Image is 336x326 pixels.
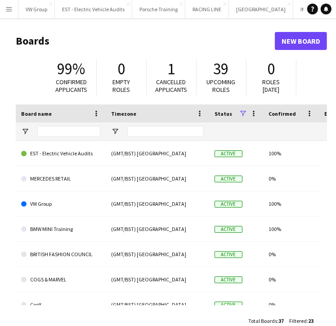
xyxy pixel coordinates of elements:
div: (GMT/BST) [GEOGRAPHIC_DATA] [106,191,209,216]
span: 37 [278,317,284,324]
div: 0% [263,166,319,191]
div: (GMT/BST) [GEOGRAPHIC_DATA] [106,242,209,267]
span: Active [215,276,242,283]
div: 100% [263,141,319,166]
a: CogX [21,292,100,317]
span: Active [215,251,242,258]
span: Status [215,110,232,117]
div: 0% [263,292,319,317]
span: 99% [58,59,85,79]
a: New Board [275,32,327,50]
span: Upcoming roles [207,78,236,94]
span: Active [215,302,242,308]
div: (GMT/BST) [GEOGRAPHIC_DATA] [106,267,209,292]
span: 1 [167,59,175,79]
span: Filtered [289,317,307,324]
span: 0 [267,59,275,79]
a: EST - Electric Vehicle Audits [21,141,100,166]
span: Total Boards [248,317,277,324]
button: Open Filter Menu [111,127,119,136]
div: 100% [263,191,319,216]
a: BRITISH FASHION COUNCIL [21,242,100,267]
div: (GMT/BST) [GEOGRAPHIC_DATA] [106,292,209,317]
button: IMEDIA [293,0,324,18]
button: VW Group [18,0,55,18]
span: Active [215,176,242,182]
span: Confirmed applicants [56,78,88,94]
a: MERCEDES RETAIL [21,166,100,191]
span: Active [215,226,242,233]
span: 23 [308,317,314,324]
span: 39 [214,59,229,79]
a: VW Group [21,191,100,217]
input: Board name Filter Input [37,126,100,137]
span: Active [215,150,242,157]
span: 0 [117,59,125,79]
div: (GMT/BST) [GEOGRAPHIC_DATA] [106,141,209,166]
span: Board name [21,110,52,117]
div: 0% [263,267,319,292]
div: 0% [263,242,319,267]
span: Empty roles [112,78,130,94]
button: [GEOGRAPHIC_DATA] [229,0,293,18]
a: BMW MINI Training [21,217,100,242]
button: EST - Electric Vehicle Audits [55,0,132,18]
button: Open Filter Menu [21,127,29,136]
span: Confirmed [269,110,296,117]
span: Timezone [111,110,136,117]
input: Timezone Filter Input [127,126,204,137]
span: Cancelled applicants [156,78,188,94]
a: COGS & MARVEL [21,267,100,292]
div: 100% [263,217,319,241]
button: RACING LINE [185,0,229,18]
div: (GMT/BST) [GEOGRAPHIC_DATA] [106,166,209,191]
span: Roles [DATE] [262,78,280,94]
div: (GMT/BST) [GEOGRAPHIC_DATA] [106,217,209,241]
span: Active [215,201,242,208]
h1: Boards [16,34,275,48]
button: Porsche Training [132,0,185,18]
